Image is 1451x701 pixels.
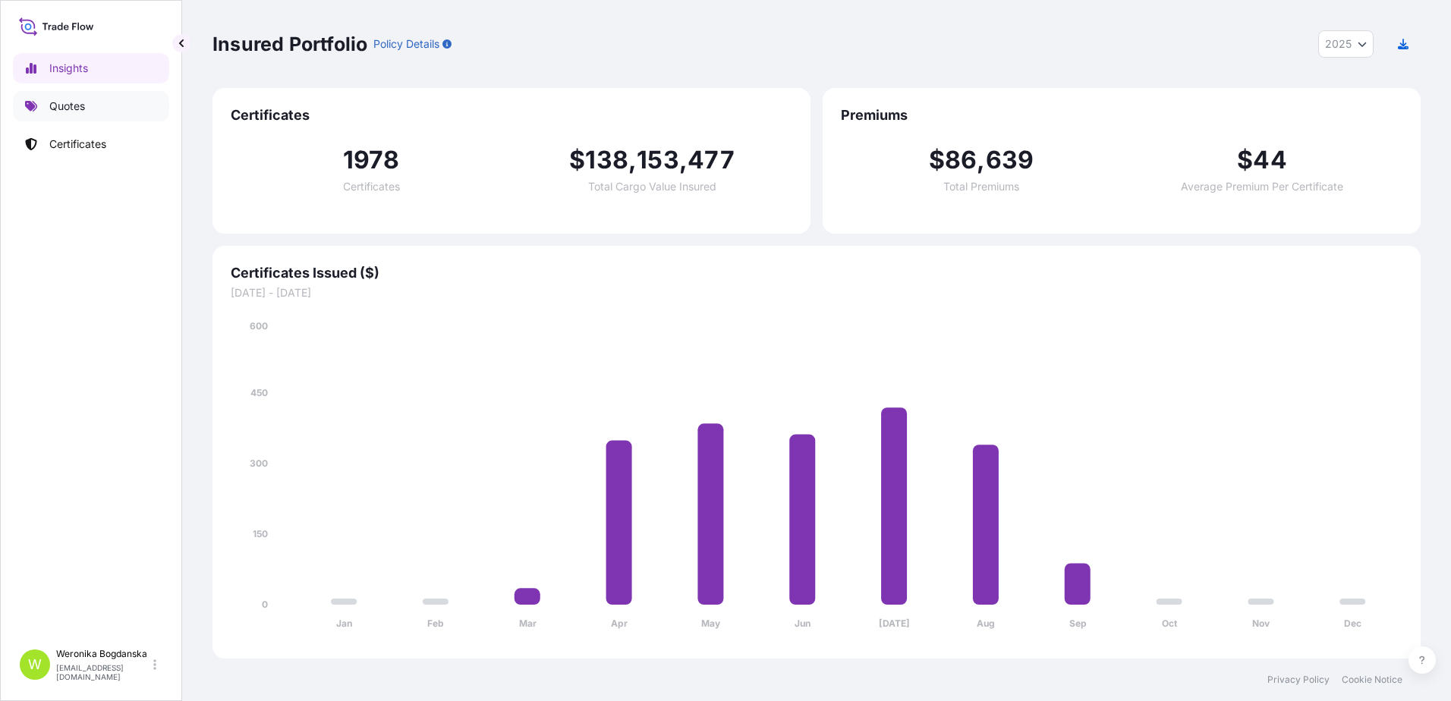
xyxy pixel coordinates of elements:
[343,181,400,192] span: Certificates
[588,181,716,192] span: Total Cargo Value Insured
[519,618,537,629] tspan: Mar
[945,148,977,172] span: 86
[879,618,910,629] tspan: [DATE]
[986,148,1034,172] span: 639
[56,648,150,660] p: Weronika Bogdanska
[13,53,169,83] a: Insights
[49,61,88,76] p: Insights
[977,148,985,172] span: ,
[929,148,945,172] span: $
[427,618,444,629] tspan: Feb
[1181,181,1343,192] span: Average Premium Per Certificate
[28,657,42,672] span: W
[49,137,106,152] p: Certificates
[250,457,268,469] tspan: 300
[585,148,628,172] span: 138
[373,36,439,52] p: Policy Details
[1162,618,1178,629] tspan: Oct
[212,32,367,56] p: Insured Portfolio
[250,320,268,332] tspan: 600
[977,618,995,629] tspan: Aug
[262,599,268,610] tspan: 0
[1237,148,1253,172] span: $
[637,148,679,172] span: 153
[701,618,721,629] tspan: May
[49,99,85,114] p: Quotes
[679,148,688,172] span: ,
[841,106,1402,124] span: Premiums
[13,129,169,159] a: Certificates
[343,148,400,172] span: 1978
[336,618,352,629] tspan: Jan
[1325,36,1352,52] span: 2025
[569,148,585,172] span: $
[1342,674,1402,686] a: Cookie Notice
[231,106,792,124] span: Certificates
[56,663,150,681] p: [EMAIL_ADDRESS][DOMAIN_NAME]
[1069,618,1087,629] tspan: Sep
[231,264,1402,282] span: Certificates Issued ($)
[1344,618,1361,629] tspan: Dec
[795,618,810,629] tspan: Jun
[611,618,628,629] tspan: Apr
[13,91,169,121] a: Quotes
[1267,674,1330,686] a: Privacy Policy
[688,148,735,172] span: 477
[1318,30,1374,58] button: Year Selector
[943,181,1019,192] span: Total Premiums
[231,285,1402,300] span: [DATE] - [DATE]
[253,528,268,539] tspan: 150
[628,148,637,172] span: ,
[1253,148,1286,172] span: 44
[250,387,268,398] tspan: 450
[1252,618,1270,629] tspan: Nov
